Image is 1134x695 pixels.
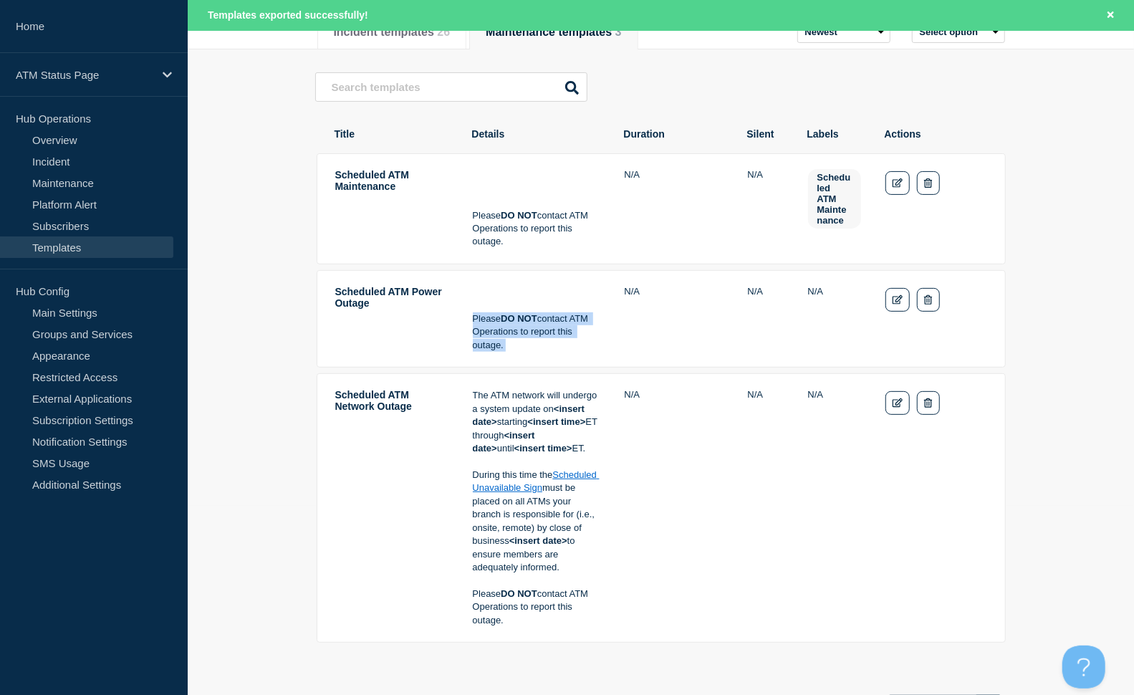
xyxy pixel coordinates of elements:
strong: <insert time> [514,443,572,454]
td: Silent: N/A [747,388,784,628]
td: Labels: global.none [807,285,862,353]
a: Edit [885,171,910,195]
td: Duration: N/A [624,168,724,249]
td: Duration: N/A [624,388,724,628]
span: 3 [615,26,622,38]
p: During this time the must be placed on all ATMs your branch is responsible for (i.e., onsite, rem... [473,469,600,575]
th: Actions [884,128,987,140]
button: Delete [917,391,939,415]
td: Actions: Edit Delete [885,388,988,628]
span: Scheduled ATM Maintenance [808,169,861,229]
button: Delete [917,288,939,312]
strong: <insert time> [527,416,585,427]
strong: DO NOT [501,210,537,221]
select: Sort by [797,20,890,43]
button: Select option [912,20,1005,43]
strong: <insert date> [473,430,538,454]
td: Actions: Edit Delete [885,168,988,249]
td: Details: <br/><br/><br/><span>Please </span><strong>DO NOT </strong><span>contact ATM Operations ... [472,168,601,249]
strong: <insert date> [509,535,567,546]
span: 26 [437,26,450,38]
button: Maintenance templates 3 [486,26,621,39]
td: Labels: Scheduled ATM Maintenance [807,168,862,249]
th: Title [334,128,448,140]
th: Duration [623,128,724,140]
td: Details: The ATM network will undergo a system update on <strong>&lt;insert date&gt; </strong>sta... [472,388,601,628]
td: Actions: Edit Delete [885,285,988,353]
th: Labels [807,128,861,140]
td: Silent: N/A [747,285,784,353]
td: Duration: N/A [624,285,724,353]
button: Close banner [1102,7,1120,24]
td: Labels: global.none [807,388,862,628]
td: Title: Scheduled ATM Network Outage [335,388,449,628]
td: Title: Scheduled ATM Power Outage [335,285,449,353]
button: Delete [917,171,939,195]
button: Incident templates 26 [334,26,451,39]
strong: DO NOT [501,588,537,599]
td: Title: Scheduled ATM Maintenance [335,168,449,249]
input: Search templates [315,72,587,102]
a: Edit [885,288,910,312]
a: Edit [885,391,910,415]
td: Details: <br/><br/>Please <strong>DO NOT </strong>contact ATM Operations to report this outage.<br/> [472,285,601,353]
p: The ATM network will undergo a system update on starting ET through until ET. [473,389,600,455]
iframe: Help Scout Beacon - Open [1062,646,1105,689]
span: Templates exported successfully! [208,9,368,21]
p: Please contact ATM Operations to report this outage. [473,209,600,249]
td: Silent: N/A [747,168,784,249]
th: Details [471,128,600,140]
th: Silent [746,128,784,140]
p: ATM Status Page [16,69,153,81]
strong: DO NOT [501,313,537,324]
p: Please contact ATM Operations to report this outage. [473,312,600,352]
p: Please contact ATM Operations to report this outage. [473,588,600,627]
